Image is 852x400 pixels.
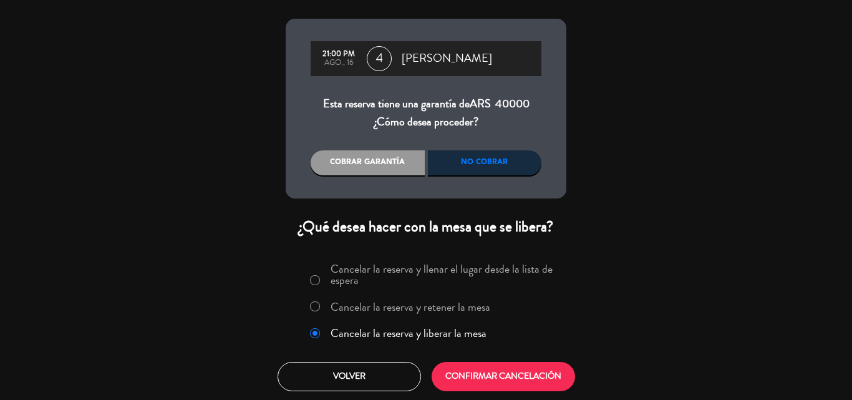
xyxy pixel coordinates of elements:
label: Cancelar la reserva y liberar la mesa [331,328,487,339]
span: [PERSON_NAME] [402,49,492,68]
span: 4 [367,46,392,71]
div: ¿Qué desea hacer con la mesa que se libera? [286,217,566,237]
div: ago., 16 [317,59,361,67]
label: Cancelar la reserva y llenar el lugar desde la lista de espera [331,263,559,286]
button: Volver [278,362,421,391]
div: Esta reserva tiene una garantía de ¿Cómo desea proceder? [311,95,541,132]
span: ARS [470,95,491,112]
div: Cobrar garantía [311,150,425,175]
div: No cobrar [428,150,542,175]
span: 40000 [495,95,530,112]
button: CONFIRMAR CANCELACIÓN [432,362,575,391]
label: Cancelar la reserva y retener la mesa [331,301,490,313]
div: 21:00 PM [317,50,361,59]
